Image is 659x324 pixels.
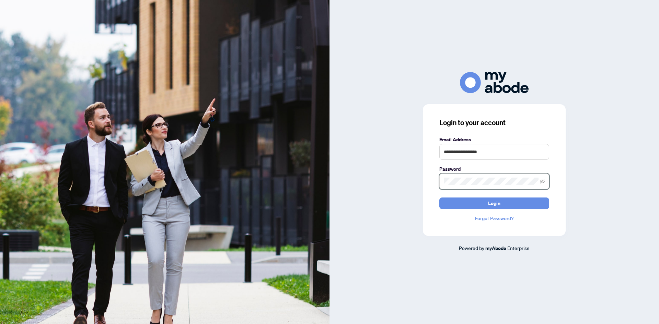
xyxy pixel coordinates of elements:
button: Login [439,197,549,209]
label: Password [439,165,549,173]
a: myAbode [485,244,506,252]
a: Forgot Password? [439,215,549,222]
span: eye-invisible [540,179,545,184]
img: ma-logo [460,72,529,93]
span: Enterprise [507,245,530,251]
label: Email Address [439,136,549,143]
span: Powered by [459,245,484,251]
h3: Login to your account [439,118,549,128]
span: Login [488,198,500,209]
